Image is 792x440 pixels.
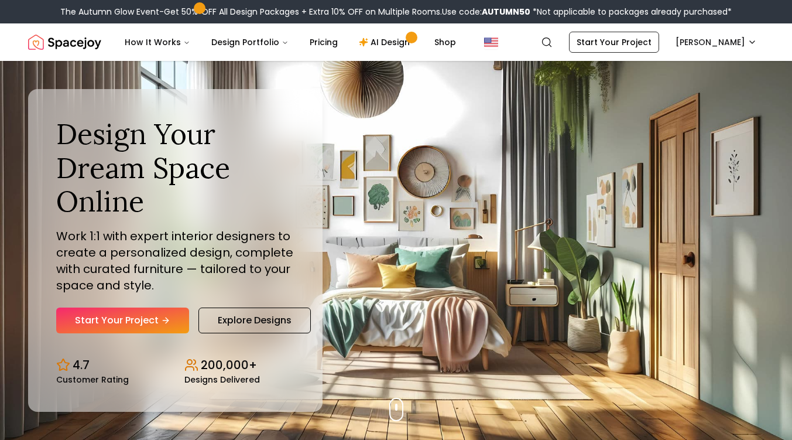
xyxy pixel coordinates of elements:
[28,30,101,54] img: Spacejoy Logo
[115,30,200,54] button: How It Works
[482,6,530,18] b: AUTUMN50
[28,30,101,54] a: Spacejoy
[115,30,465,54] nav: Main
[56,228,294,294] p: Work 1:1 with expert interior designers to create a personalized design, complete with curated fu...
[56,376,129,384] small: Customer Rating
[60,6,732,18] div: The Autumn Glow Event-Get 50% OFF All Design Packages + Extra 10% OFF on Multiple Rooms.
[349,30,423,54] a: AI Design
[569,32,659,53] a: Start Your Project
[184,376,260,384] small: Designs Delivered
[198,308,311,333] a: Explore Designs
[56,347,294,384] div: Design stats
[425,30,465,54] a: Shop
[202,30,298,54] button: Design Portfolio
[56,117,294,219] h1: Design Your Dream Space Online
[201,357,257,373] p: 200,000+
[28,23,764,61] nav: Global
[73,357,90,373] p: 4.7
[442,6,530,18] span: Use code:
[668,32,764,53] button: [PERSON_NAME]
[530,6,732,18] span: *Not applicable to packages already purchased*
[300,30,347,54] a: Pricing
[56,308,189,333] a: Start Your Project
[484,35,498,49] img: United States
